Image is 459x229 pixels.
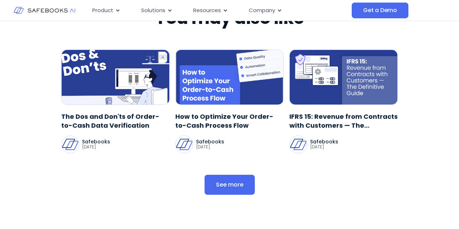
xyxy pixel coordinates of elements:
p: [DATE] [196,144,224,150]
nav: Menu [87,4,352,17]
a: Get a Demo [352,2,408,18]
img: Safebooks [62,136,79,153]
span: Get a Demo [363,7,397,14]
a: See more [205,175,255,195]
p: [DATE] [82,144,110,150]
span: Resources [193,6,221,15]
p: Safebooks [82,139,110,144]
p: [DATE] [310,144,338,150]
a: IFRS 15: Revenue from Contracts with Customers — The Definitive Guide [289,112,398,130]
img: Safebooks [176,136,193,153]
img: Safebooks [290,136,307,153]
a: How to Optimize Your Order-to-Cash Process Flow [175,112,284,130]
p: Safebooks [310,139,338,144]
img: SOX_Compliance_Automation_Best_Practices_2-1745251409323.png [175,50,284,105]
img: Order_to_Cash_Data_Verification_2-1745249131343.png [61,50,170,105]
span: Product [92,6,113,15]
span: Solutions [141,6,165,15]
div: Menu Toggle [87,4,352,17]
img: What_is_IFRS_15_Marketing_Materials-1754986186564.png [289,50,398,105]
span: Company [249,6,275,15]
h2: You may also like [155,8,304,28]
p: Safebooks [196,139,224,144]
a: The Dos and Don'ts of Order-to-Cash Data Verification [61,112,170,130]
